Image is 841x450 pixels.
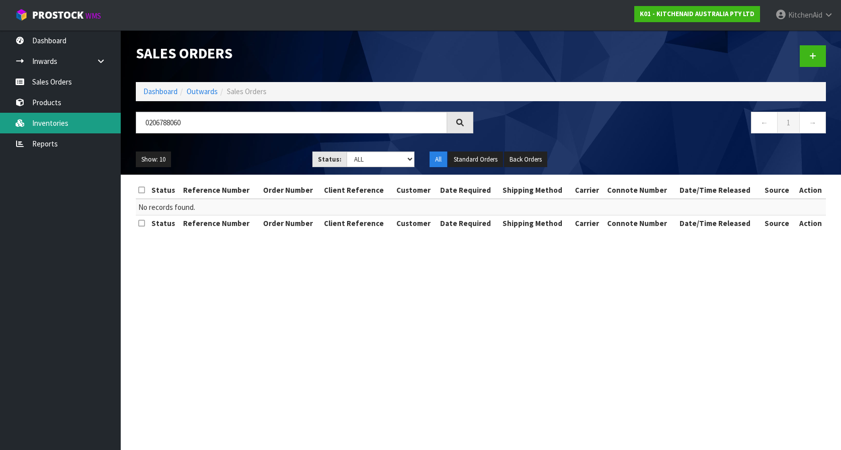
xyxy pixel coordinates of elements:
th: Date Required [438,182,500,198]
th: Customer [394,182,438,198]
th: Client Reference [321,215,394,232]
nav: Page navigation [488,112,826,136]
a: Dashboard [143,87,178,96]
th: Client Reference [321,182,394,198]
th: Action [795,182,826,198]
a: ← [751,112,778,133]
h1: Sales Orders [136,45,473,61]
th: Order Number [261,215,322,232]
th: Reference Number [181,215,260,232]
a: Outwards [187,87,218,96]
th: Status [149,215,181,232]
th: Source [762,215,795,232]
img: cube-alt.png [15,9,28,21]
th: Order Number [261,182,322,198]
button: Back Orders [504,152,547,168]
th: Connote Number [605,215,677,232]
th: Action [795,215,826,232]
th: Reference Number [181,182,260,198]
button: Standard Orders [448,152,503,168]
th: Connote Number [605,182,677,198]
th: Source [762,182,795,198]
strong: Status: [318,155,342,164]
button: Show: 10 [136,152,171,168]
a: 1 [777,112,800,133]
th: Shipping Method [500,182,572,198]
th: Date/Time Released [677,215,762,232]
span: KitchenAid [788,10,822,20]
th: Date Required [438,215,500,232]
button: All [430,152,447,168]
input: Search sales orders [136,112,447,133]
a: → [799,112,826,133]
small: WMS [86,11,101,21]
strong: K01 - KITCHENAID AUSTRALIA PTY LTD [640,10,754,18]
th: Shipping Method [500,215,572,232]
th: Date/Time Released [677,182,762,198]
th: Carrier [572,215,605,232]
span: ProStock [32,9,83,22]
th: Carrier [572,182,605,198]
th: Customer [394,215,438,232]
th: Status [149,182,181,198]
td: No records found. [136,199,826,215]
span: Sales Orders [227,87,267,96]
